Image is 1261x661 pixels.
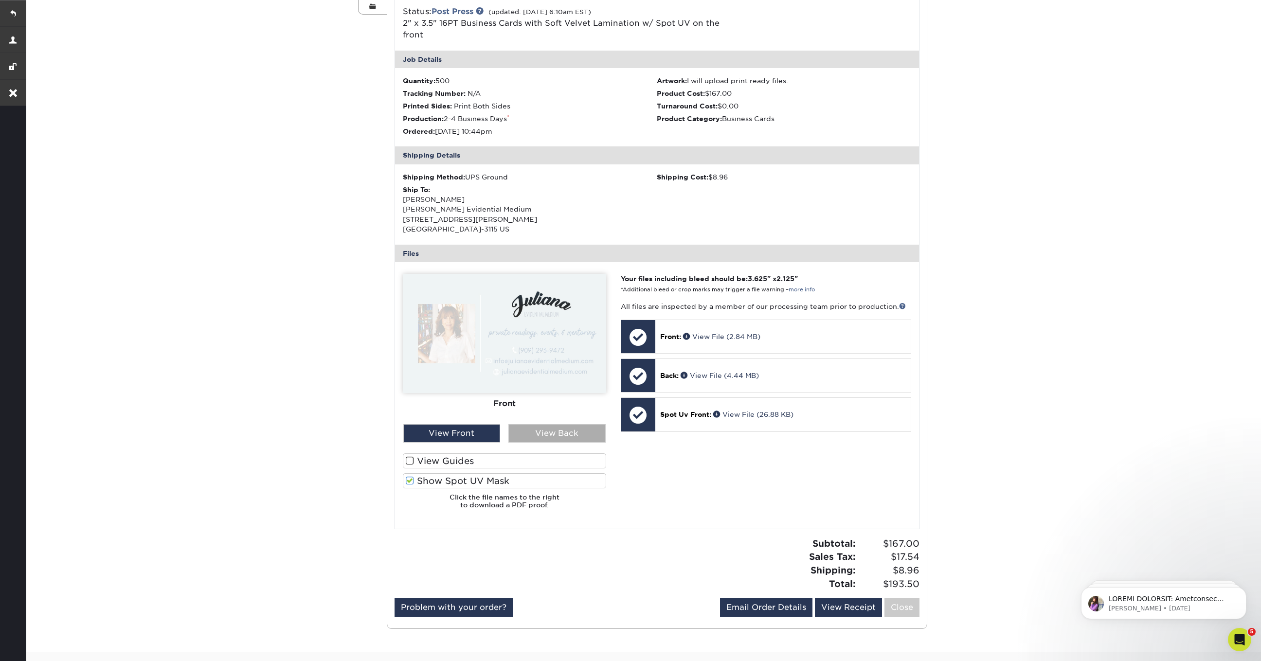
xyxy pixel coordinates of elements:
label: Show Spot UV Mask [403,473,606,488]
strong: Shipping Method: [403,173,465,181]
a: View File (2.84 MB) [683,333,760,340]
a: View File (26.88 KB) [713,411,793,418]
a: Close [884,598,919,617]
p: All files are inspected by a member of our processing team prior to production. [621,302,911,311]
div: [PERSON_NAME] [PERSON_NAME] Evidential Medium [STREET_ADDRESS][PERSON_NAME] [GEOGRAPHIC_DATA]-311... [403,185,657,234]
span: 3.625 [748,275,767,283]
small: (updated: [DATE] 6:10am EST) [488,8,591,16]
strong: Quantity: [403,77,435,85]
small: *Additional bleed or crop marks may trigger a file warning – [621,286,815,293]
div: View Back [508,424,606,443]
strong: Total: [829,578,856,589]
div: Files [395,245,919,262]
strong: Shipping Cost: [657,173,708,181]
a: more info [789,286,815,293]
span: $17.54 [859,550,919,564]
li: Business Cards [657,114,911,124]
a: Email Order Details [720,598,812,617]
h6: Click the file names to the right to download a PDF proof. [403,493,606,517]
span: Print Both Sides [454,102,510,110]
div: Front [403,393,606,414]
strong: Product Category: [657,115,722,123]
strong: Production: [403,115,444,123]
div: View Front [403,424,501,443]
strong: Tracking Number: [403,89,466,97]
iframe: Intercom notifications message [1066,567,1261,635]
strong: Sales Tax: [809,551,856,562]
span: Spot Uv Front: [660,411,711,418]
a: 2" x 3.5" 16PT Business Cards with Soft Velvet Lamination w/ Spot UV on the front [403,18,720,39]
span: $193.50 [859,577,919,591]
div: Shipping Details [395,146,919,164]
strong: Product Cost: [657,89,705,97]
div: Job Details [395,51,919,68]
label: View Guides [403,453,606,468]
span: $8.96 [859,564,919,577]
a: View Receipt [815,598,882,617]
li: $0.00 [657,101,911,111]
li: $167.00 [657,89,911,98]
iframe: Intercom live chat [1228,628,1251,651]
strong: Turnaround Cost: [657,102,718,110]
div: Status: [396,6,744,41]
li: 500 [403,76,657,86]
strong: Ship To: [403,186,430,194]
div: $8.96 [657,172,911,182]
span: N/A [468,89,481,97]
li: [DATE] 10:44pm [403,126,657,136]
strong: Your files including bleed should be: " x " [621,275,798,283]
div: UPS Ground [403,172,657,182]
a: Post Press [432,7,473,16]
li: I will upload print ready files. [657,76,911,86]
strong: Ordered: [403,127,435,135]
strong: Printed Sides: [403,102,452,110]
span: 5 [1248,628,1256,636]
strong: Artwork: [657,77,687,85]
span: Front: [660,333,681,340]
span: Back: [660,372,679,379]
span: 2.125 [776,275,794,283]
span: $167.00 [859,537,919,551]
a: Problem with your order? [395,598,513,617]
li: 2-4 Business Days [403,114,657,124]
strong: Subtotal: [812,538,856,549]
strong: Shipping: [811,565,856,575]
a: View File (4.44 MB) [681,372,759,379]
